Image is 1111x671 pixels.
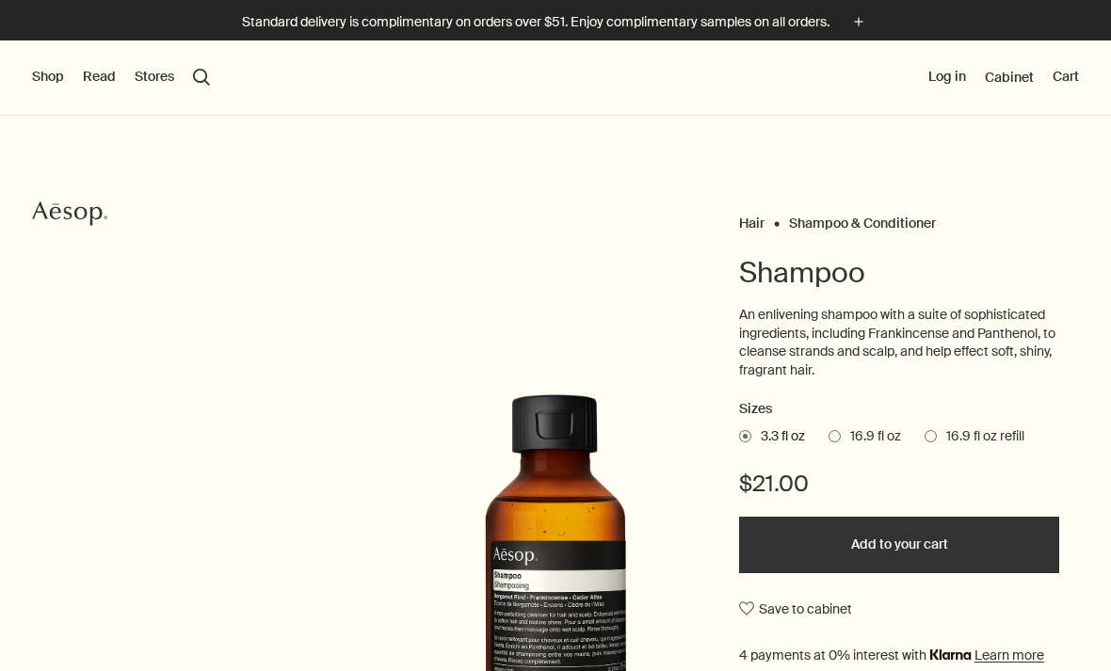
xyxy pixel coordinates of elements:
a: Shampoo & Conditioner [789,215,936,223]
button: Log in [928,68,966,87]
p: Standard delivery is complimentary on orders over $51. Enjoy complimentary samples on all orders. [242,12,829,32]
svg: Aesop [32,200,107,228]
button: Cart [1053,68,1079,87]
button: Read [83,68,116,87]
h2: Sizes [739,398,1059,421]
p: An enlivening shampoo with a suite of sophisticated ingredients, including Frankincense and Panth... [739,306,1059,379]
span: 3.3 fl oz [751,427,805,446]
nav: primary [32,40,210,116]
button: Add to your cart - $21.00 [739,517,1059,573]
nav: supplementary [928,40,1079,116]
a: Aesop [27,195,112,237]
button: Shop [32,68,64,87]
span: 16.9 fl oz [841,427,901,446]
a: Cabinet [985,69,1034,86]
span: $21.00 [739,469,809,499]
button: Save to cabinet [739,592,852,626]
span: 16.9 fl oz refill [937,427,1024,446]
a: Hair [739,215,765,223]
button: Standard delivery is complimentary on orders over $51. Enjoy complimentary samples on all orders. [242,11,869,33]
button: Open search [193,69,210,86]
button: Stores [135,68,174,87]
h1: Shampoo [739,254,1059,292]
